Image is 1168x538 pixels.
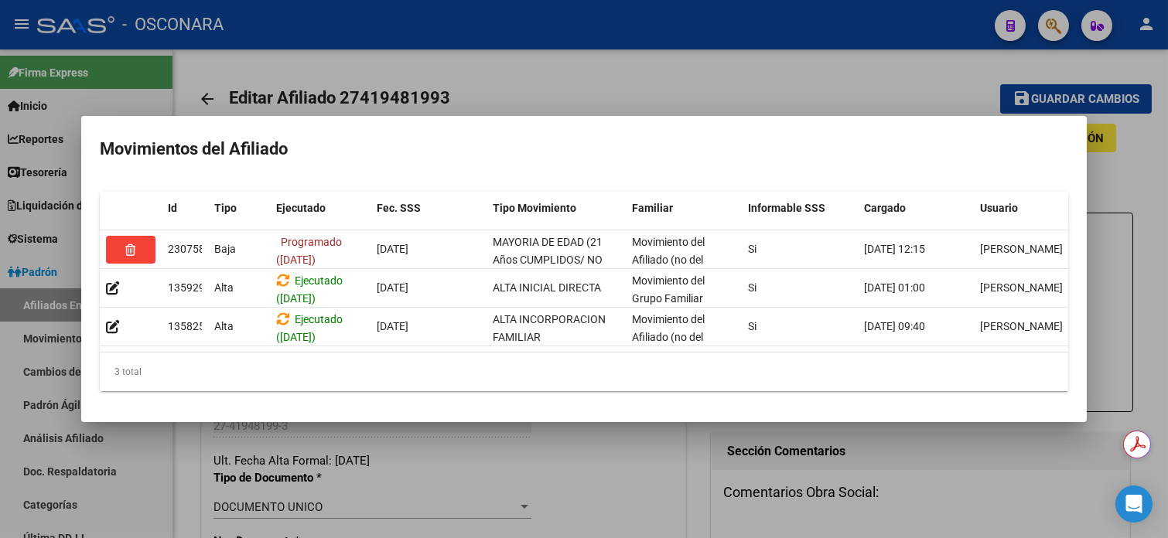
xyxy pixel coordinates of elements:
span: [DATE] 09:40 [864,320,925,332]
span: [DATE] 01:00 [864,281,925,294]
span: Alta [214,281,234,294]
span: [PERSON_NAME] [980,281,1063,294]
span: ALTA INICIAL DIRECTA [493,281,601,294]
span: ALTA INCORPORACION FAMILIAR [493,313,606,343]
span: Si [748,281,756,294]
span: Movimiento del Grupo Familiar [632,274,705,305]
span: Tipo Movimiento [493,202,576,214]
span: Familiar [632,202,673,214]
span: 135929 [168,281,205,294]
span: [DATE] [377,281,408,294]
datatable-header-cell: Id [162,192,208,225]
span: [DATE] [377,320,408,332]
span: Cargado [864,202,906,214]
datatable-header-cell: Usuario [974,192,1090,225]
span: [PERSON_NAME] [980,243,1063,255]
datatable-header-cell: Ejecutado [270,192,371,225]
span: [DATE] [377,243,408,255]
span: Movimiento del Afiliado (no del grupo) [632,313,705,361]
datatable-header-cell: Familiar [626,192,742,225]
datatable-header-cell: Tipo [208,192,270,225]
span: Si [748,243,756,255]
div: 3 total [100,352,1068,391]
span: [DATE] 12:15 [864,243,925,255]
span: 135825 [168,320,205,332]
datatable-header-cell: Cargado [858,192,974,225]
span: Baja [214,243,236,255]
datatable-header-cell: Fec. SSS [371,192,487,225]
div: Open Intercom Messenger [1115,485,1153,523]
span: Id [168,202,177,214]
span: Usuario [980,202,1018,214]
span: Tipo [214,202,237,214]
span: Programado ([DATE]) [276,236,342,266]
h2: Movimientos del Afiliado [100,134,1068,164]
span: 230758 [168,243,205,255]
span: Ejecutado ([DATE]) [276,274,343,305]
span: Alta [214,320,234,332]
span: Ejecutado ([DATE]) [276,313,343,343]
span: Si [748,320,756,332]
span: Ejecutado [276,202,326,214]
span: MAYORIA DE EDAD (21 Años CUMPLIDOS/ NO DISCA) [493,236,603,284]
span: Movimiento del Afiliado (no del grupo) [632,236,705,284]
span: Fec. SSS [377,202,421,214]
datatable-header-cell: Informable SSS [742,192,858,225]
datatable-header-cell: Tipo Movimiento [487,192,626,225]
span: [PERSON_NAME] [980,320,1063,332]
span: Informable SSS [748,202,825,214]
